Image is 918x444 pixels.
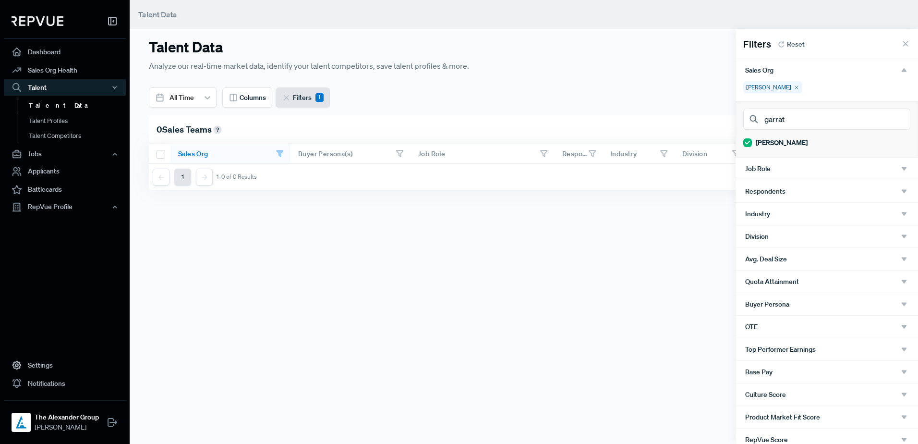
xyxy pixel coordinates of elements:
[745,300,789,308] span: Buyer Persona
[745,187,785,195] span: Respondents
[745,323,758,331] span: OTE
[745,66,773,74] span: Sales Org
[743,37,771,51] span: Filters
[745,210,770,218] span: Industry
[736,225,918,247] button: Division
[745,345,816,353] span: Top Performer Earnings
[736,383,918,406] button: Culture Score
[736,271,918,293] button: Quota Attainment
[745,368,773,376] span: Base Pay
[736,203,918,225] button: Industry
[736,361,918,383] button: Base Pay
[736,316,918,338] button: OTE
[756,137,808,148] strong: [PERSON_NAME]
[736,158,918,180] button: Job Role
[743,109,910,130] input: Search sales orgs
[787,39,805,49] span: Reset
[736,406,918,428] button: Product Market Fit Score
[736,59,918,81] button: Sales Org
[745,255,787,263] span: Avg. Deal Size
[736,338,918,360] button: Top Performer Earnings
[736,248,918,270] button: Avg. Deal Size
[745,391,786,398] span: Culture Score
[745,413,820,421] span: Product Market Fit Score
[745,436,788,444] span: RepVue Score
[736,180,918,202] button: Respondents
[745,165,771,173] span: Job Role
[745,278,799,285] span: Quota Attainment
[736,293,918,315] button: Buyer Persona
[745,233,769,240] span: Division
[743,81,802,93] div: [PERSON_NAME]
